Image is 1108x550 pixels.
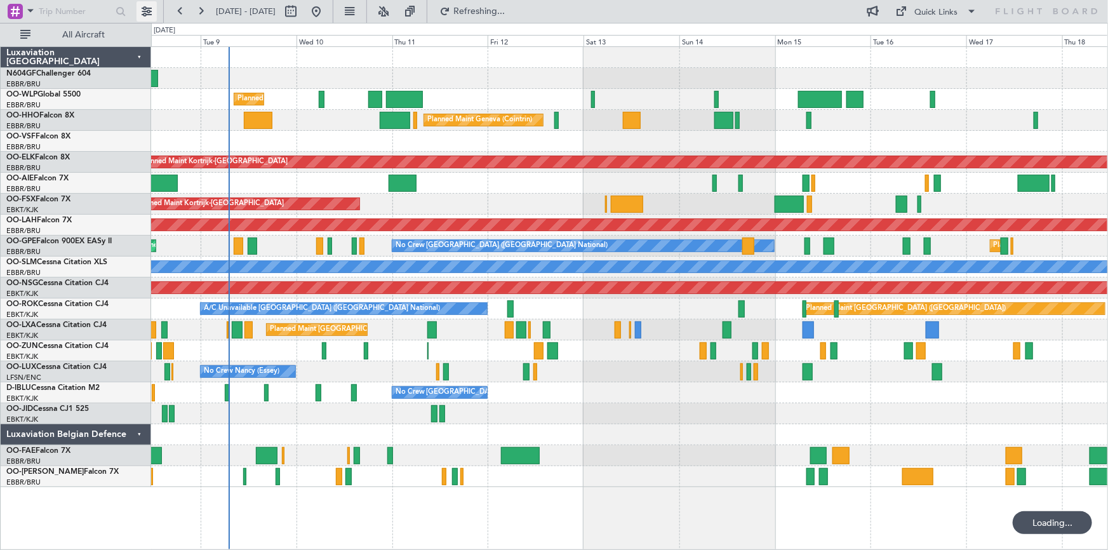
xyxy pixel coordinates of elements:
[6,175,34,182] span: OO-AIE
[6,279,109,287] a: OO-NSGCessna Citation CJ4
[806,299,1006,318] div: Planned Maint [GEOGRAPHIC_DATA] ([GEOGRAPHIC_DATA])
[237,90,304,109] div: Planned Maint Liege
[396,236,608,255] div: No Crew [GEOGRAPHIC_DATA] ([GEOGRAPHIC_DATA] National)
[6,289,38,298] a: EBKT/KJK
[6,121,41,131] a: EBBR/BRU
[6,447,36,455] span: OO-FAE
[890,1,984,22] button: Quick Links
[6,91,81,98] a: OO-WLPGlobal 5500
[6,247,41,257] a: EBBR/BRU
[871,35,966,46] div: Tue 16
[6,142,41,152] a: EBBR/BRU
[6,175,69,182] a: OO-AIEFalcon 7X
[6,394,38,403] a: EBKT/KJK
[6,112,39,119] span: OO-HHO
[6,331,38,340] a: EBKT/KJK
[6,70,36,77] span: N604GF
[6,468,119,476] a: OO-[PERSON_NAME]Falcon 7X
[6,217,37,224] span: OO-LAH
[6,384,100,392] a: D-IBLUCessna Citation M2
[915,6,958,19] div: Quick Links
[453,7,506,16] span: Refreshing...
[6,342,109,350] a: OO-ZUNCessna Citation CJ4
[201,35,297,46] div: Tue 9
[6,321,107,329] a: OO-LXACessna Citation CJ4
[392,35,488,46] div: Thu 11
[6,91,37,98] span: OO-WLP
[966,35,1062,46] div: Wed 17
[6,468,84,476] span: OO-[PERSON_NAME]
[427,111,532,130] div: Planned Maint Geneva (Cointrin)
[6,154,35,161] span: OO-ELK
[39,2,112,21] input: Trip Number
[6,363,107,371] a: OO-LUXCessna Citation CJ4
[6,478,41,487] a: EBBR/BRU
[6,100,41,110] a: EBBR/BRU
[6,184,41,194] a: EBBR/BRU
[140,152,288,171] div: Planned Maint Kortrijk-[GEOGRAPHIC_DATA]
[204,299,440,318] div: A/C Unavailable [GEOGRAPHIC_DATA] ([GEOGRAPHIC_DATA] National)
[6,310,38,319] a: EBKT/KJK
[6,352,38,361] a: EBKT/KJK
[6,258,107,266] a: OO-SLMCessna Citation XLS
[6,457,41,466] a: EBBR/BRU
[6,447,70,455] a: OO-FAEFalcon 7X
[6,268,41,278] a: EBBR/BRU
[6,79,41,89] a: EBBR/BRU
[6,133,70,140] a: OO-VSFFalcon 8X
[396,383,608,402] div: No Crew [GEOGRAPHIC_DATA] ([GEOGRAPHIC_DATA] National)
[775,35,871,46] div: Mon 15
[6,279,38,287] span: OO-NSG
[6,321,36,329] span: OO-LXA
[6,196,36,203] span: OO-FSX
[6,405,89,413] a: OO-JIDCessna CJ1 525
[679,35,775,46] div: Sun 14
[6,112,74,119] a: OO-HHOFalcon 8X
[6,133,36,140] span: OO-VSF
[6,258,37,266] span: OO-SLM
[488,35,584,46] div: Fri 12
[6,300,38,308] span: OO-ROK
[204,362,279,381] div: No Crew Nancy (Essey)
[584,35,679,46] div: Sat 13
[6,163,41,173] a: EBBR/BRU
[6,300,109,308] a: OO-ROKCessna Citation CJ4
[14,25,138,45] button: All Aircraft
[136,194,284,213] div: Planned Maint Kortrijk-[GEOGRAPHIC_DATA]
[6,373,41,382] a: LFSN/ENC
[270,320,500,339] div: Planned Maint [GEOGRAPHIC_DATA] ([GEOGRAPHIC_DATA] National)
[6,405,33,413] span: OO-JID
[6,384,31,392] span: D-IBLU
[6,205,38,215] a: EBKT/KJK
[6,196,70,203] a: OO-FSXFalcon 7X
[434,1,510,22] button: Refreshing...
[6,217,72,224] a: OO-LAHFalcon 7X
[6,342,38,350] span: OO-ZUN
[297,35,392,46] div: Wed 10
[6,238,112,245] a: OO-GPEFalcon 900EX EASy II
[6,226,41,236] a: EBBR/BRU
[1013,511,1092,534] div: Loading...
[6,363,36,371] span: OO-LUX
[6,415,38,424] a: EBKT/KJK
[6,70,91,77] a: N604GFChallenger 604
[33,30,134,39] span: All Aircraft
[6,238,36,245] span: OO-GPE
[216,6,276,17] span: [DATE] - [DATE]
[6,154,70,161] a: OO-ELKFalcon 8X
